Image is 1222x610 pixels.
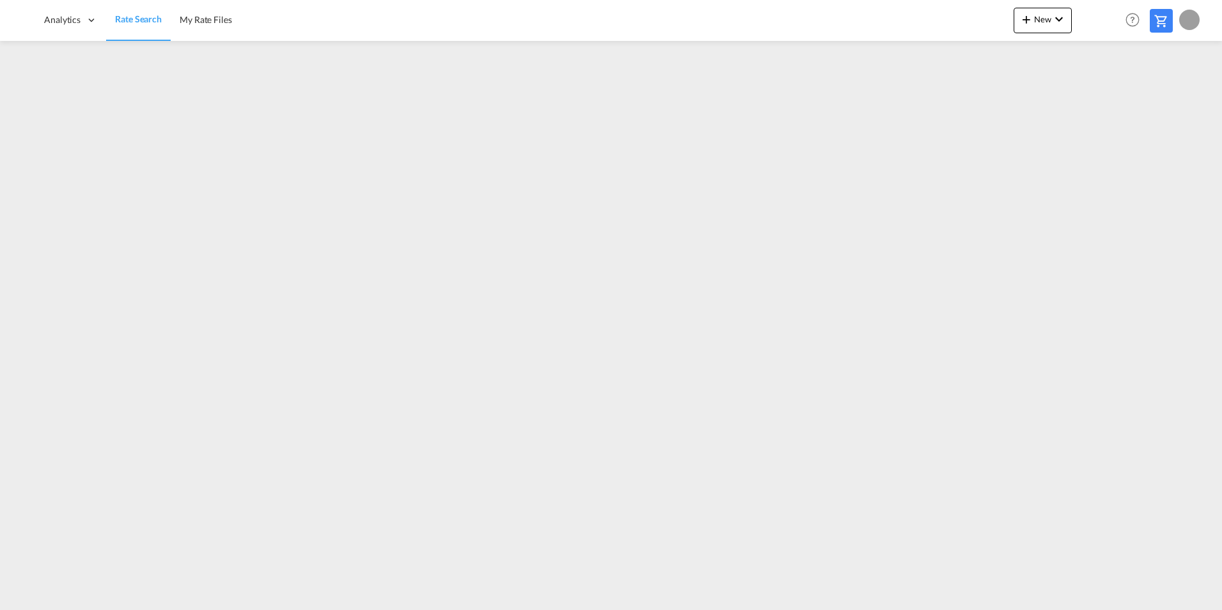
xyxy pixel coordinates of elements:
md-icon: icon-plus 400-fg [1019,12,1034,27]
span: My Rate Files [180,14,232,25]
span: Rate Search [115,13,162,24]
span: Analytics [44,13,81,26]
span: Help [1122,9,1143,31]
md-icon: icon-chevron-down [1051,12,1067,27]
div: Help [1122,9,1150,32]
span: New [1019,14,1067,24]
button: icon-plus 400-fgNewicon-chevron-down [1014,8,1072,33]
